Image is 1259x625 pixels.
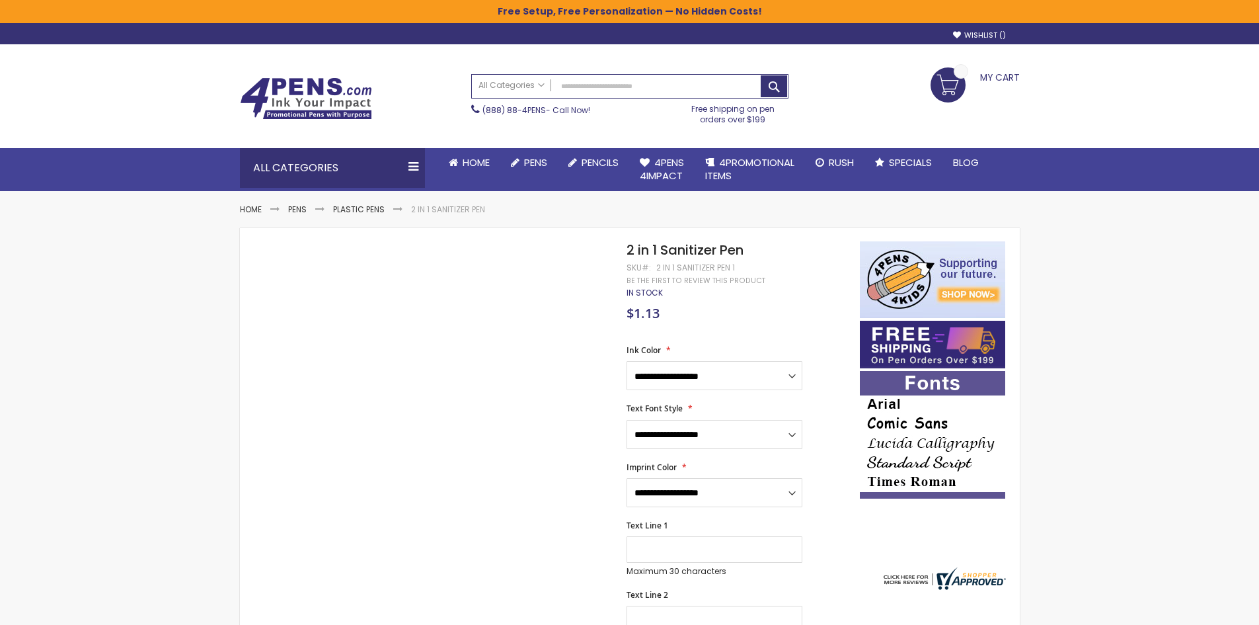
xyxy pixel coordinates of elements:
span: 2 in 1 Sanitizer Pen [627,241,744,259]
span: 4Pens 4impact [640,155,684,183]
div: 2 in 1 Sanitizer Pen 1 [656,263,735,273]
li: 2 in 1 Sanitizer Pen [411,204,485,215]
a: Home [438,148,500,177]
a: 4PROMOTIONALITEMS [695,148,805,191]
span: Text Line 1 [627,520,668,531]
div: All Categories [240,148,425,188]
span: Rush [829,155,854,169]
a: Be the first to review this product [627,276,765,286]
span: 4PROMOTIONAL ITEMS [705,155,794,183]
span: Specials [889,155,932,169]
img: 4Pens Custom Pens and Promotional Products [240,77,372,120]
img: Free shipping on orders over $199 [860,321,1005,368]
a: (888) 88-4PENS [482,104,546,116]
span: Home [463,155,490,169]
a: Specials [864,148,942,177]
a: All Categories [472,75,551,97]
img: 4pens 4 kids [860,241,1005,318]
a: 4pens.com certificate URL [880,581,1006,593]
span: All Categories [478,80,545,91]
a: Blog [942,148,989,177]
div: Availability [627,288,663,298]
a: Pencils [558,148,629,177]
img: font-personalization-examples [860,371,1005,499]
a: Home [240,204,262,215]
span: Text Line 2 [627,589,668,601]
span: Blog [953,155,979,169]
span: Imprint Color [627,462,677,473]
a: Pens [288,204,307,215]
span: Pens [524,155,547,169]
img: 4pens.com widget logo [880,567,1006,590]
a: Rush [805,148,864,177]
strong: SKU [627,262,651,273]
span: In stock [627,287,663,298]
span: - Call Now! [482,104,590,116]
a: 4Pens4impact [629,148,695,191]
span: Text Font Style [627,403,683,414]
span: $1.13 [627,304,660,322]
span: Ink Color [627,345,661,356]
div: Free shipping on pen orders over $199 [677,99,788,125]
a: Plastic Pens [333,204,385,215]
a: Wishlist [953,30,1006,40]
a: Pens [500,148,558,177]
span: Pencils [582,155,619,169]
p: Maximum 30 characters [627,566,802,577]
